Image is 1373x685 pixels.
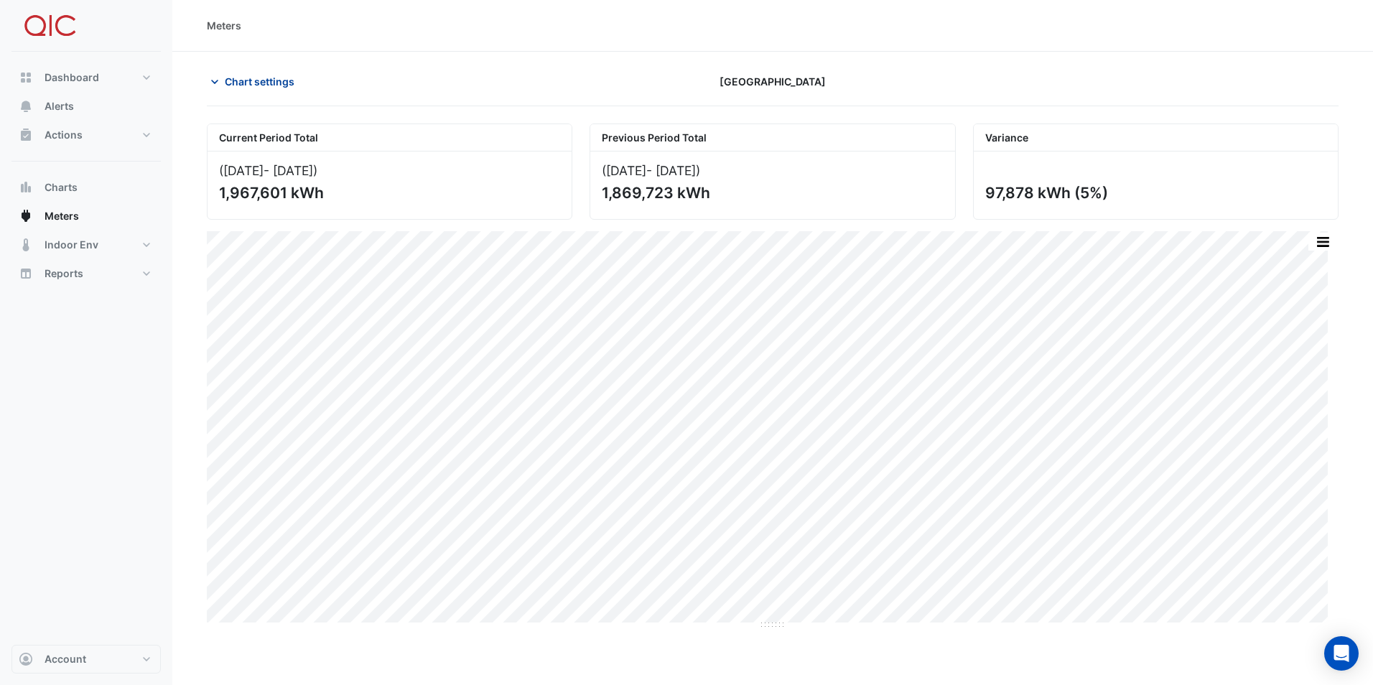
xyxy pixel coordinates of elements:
[19,180,33,195] app-icon: Charts
[720,74,826,89] span: [GEOGRAPHIC_DATA]
[19,99,33,113] app-icon: Alerts
[17,11,82,40] img: Company Logo
[985,184,1323,202] div: 97,878 kWh (5%)
[11,92,161,121] button: Alerts
[264,163,313,178] span: - [DATE]
[590,124,954,152] div: Previous Period Total
[208,124,572,152] div: Current Period Total
[45,70,99,85] span: Dashboard
[19,266,33,281] app-icon: Reports
[45,180,78,195] span: Charts
[207,69,304,94] button: Chart settings
[11,645,161,674] button: Account
[45,99,74,113] span: Alerts
[1308,233,1337,251] button: More Options
[646,163,696,178] span: - [DATE]
[11,173,161,202] button: Charts
[11,63,161,92] button: Dashboard
[11,121,161,149] button: Actions
[19,209,33,223] app-icon: Meters
[11,259,161,288] button: Reports
[45,209,79,223] span: Meters
[19,70,33,85] app-icon: Dashboard
[45,238,98,252] span: Indoor Env
[19,238,33,252] app-icon: Indoor Env
[45,128,83,142] span: Actions
[602,163,943,178] div: ([DATE] )
[207,18,241,33] div: Meters
[11,230,161,259] button: Indoor Env
[974,124,1338,152] div: Variance
[219,184,557,202] div: 1,967,601 kWh
[11,202,161,230] button: Meters
[19,128,33,142] app-icon: Actions
[219,163,560,178] div: ([DATE] )
[225,74,294,89] span: Chart settings
[602,184,940,202] div: 1,869,723 kWh
[1324,636,1359,671] div: Open Intercom Messenger
[45,266,83,281] span: Reports
[45,652,86,666] span: Account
